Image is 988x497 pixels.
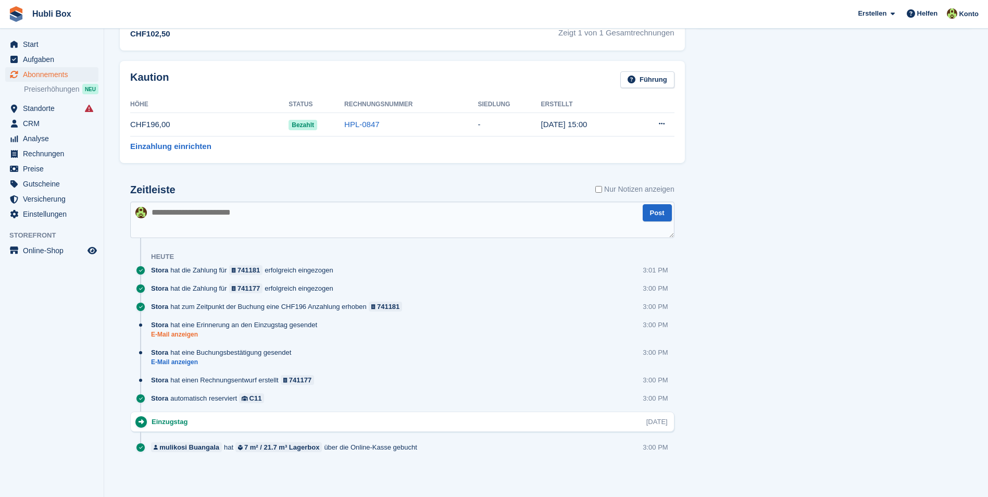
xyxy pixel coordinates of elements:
div: 741177 [289,375,311,385]
div: hat eine Erinnerung an den Einzugstag gesendet [151,320,322,330]
div: Einzugstag [152,417,193,427]
span: CRM [23,116,85,131]
a: HPL-0847 [344,120,380,129]
a: menu [5,177,98,191]
th: Höhe [130,96,289,113]
span: Start [23,37,85,52]
span: Abonnements [23,67,85,82]
a: menu [5,116,98,131]
td: - [478,113,541,136]
th: Status [289,96,344,113]
a: menu [5,52,98,67]
div: 741181 [237,265,260,275]
img: stora-icon-8386f47178a22dfd0bd8f6a31ec36ba5ce8667c1dd55bd0f319d3a0aa187defe.svg [8,6,24,22]
span: Stora [151,347,168,357]
img: Luca Space4you [947,8,957,19]
a: 741177 [229,283,263,293]
a: 741181 [369,302,403,312]
div: 3:00 PM [643,442,668,452]
h2: Kaution [130,71,169,89]
div: 3:00 PM [643,283,668,293]
a: Einzahlung einrichten [130,141,211,153]
span: Rechnungen [23,146,85,161]
span: Stora [151,375,168,385]
div: 3:00 PM [643,347,668,357]
button: Post [643,204,672,221]
a: C11 [239,393,264,403]
span: Standorte [23,101,85,116]
i: Es sind Fehler bei der Synchronisierung von Smart-Einträgen aufgetreten [85,104,93,113]
a: menu [5,161,98,176]
a: 741177 [281,375,315,385]
div: NEU [82,84,98,94]
div: [DATE] [646,417,668,427]
div: C11 [249,393,262,403]
div: automatisch reserviert [151,393,269,403]
div: 741181 [377,302,399,312]
div: mulikosi Buangala [159,442,219,452]
a: menu [5,101,98,116]
a: Vorschau-Shop [86,244,98,257]
span: Helfen [917,8,938,19]
span: Einstellungen [23,207,85,221]
a: Führung [620,71,674,89]
div: 3:01 PM [643,265,668,275]
a: 7 m² / 21.7 m³ Lagerbox [235,442,322,452]
span: Storefront [9,230,104,241]
h2: Zeitleiste [130,184,176,196]
span: Stora [151,302,168,312]
div: hat einen Rechnungsentwurf erstellt [151,375,319,385]
a: Preiserhöhungen NEU [24,83,98,95]
div: 3:00 PM [643,375,668,385]
div: hat über die Online-Kasse gebucht [151,442,422,452]
span: Analyse [23,131,85,146]
th: Siedlung [478,96,541,113]
div: 741177 [237,283,260,293]
span: Stora [151,265,168,275]
a: E-Mail anzeigen [151,358,296,367]
div: Heute [151,253,174,261]
th: Erstellt [541,96,632,113]
a: menu [5,192,98,206]
img: Luca Space4you [135,207,147,218]
span: Aufgaben [23,52,85,67]
th: Rechnungsnummer [344,96,478,113]
a: mulikosi Buangala [151,442,222,452]
div: 3:00 PM [643,393,668,403]
span: Preiserhöhungen [24,84,80,94]
div: hat eine Buchungsbestätigung gesendet [151,347,296,357]
a: Speisekarte [5,243,98,258]
a: 741181 [229,265,263,275]
div: hat zum Zeitpunkt der Buchung eine CHF196 Anzahlung erhoben [151,302,407,312]
span: Gutscheine [23,177,85,191]
span: Konto [959,9,979,19]
span: Bezahlt [289,120,317,130]
span: Stora [151,393,168,403]
span: Online-Shop [23,243,85,258]
span: Erstellen [858,8,886,19]
a: menu [5,146,98,161]
span: Versicherung [23,192,85,206]
span: Preise [23,161,85,176]
a: E-Mail anzeigen [151,330,322,339]
input: Nur Notizen anzeigen [595,184,602,195]
span: Stora [151,320,168,330]
label: Nur Notizen anzeigen [595,184,674,195]
span: Stora [151,283,168,293]
a: menu [5,37,98,52]
div: 3:00 PM [643,320,668,330]
time: 2025-08-25 13:00:38 UTC [541,120,587,129]
a: menu [5,207,98,221]
a: Hubli Box [28,5,76,22]
div: CHF102,50 [130,28,263,40]
td: CHF196,00 [130,113,289,136]
span: Zeigt 1 von 1 Gesamtrechnungen [558,19,674,40]
div: hat die Zahlung für erfolgreich eingezogen [151,265,339,275]
a: menu [5,131,98,146]
div: 3:00 PM [643,302,668,312]
div: hat die Zahlung für erfolgreich eingezogen [151,283,339,293]
div: 7 m² / 21.7 m³ Lagerbox [244,442,320,452]
a: menu [5,67,98,82]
